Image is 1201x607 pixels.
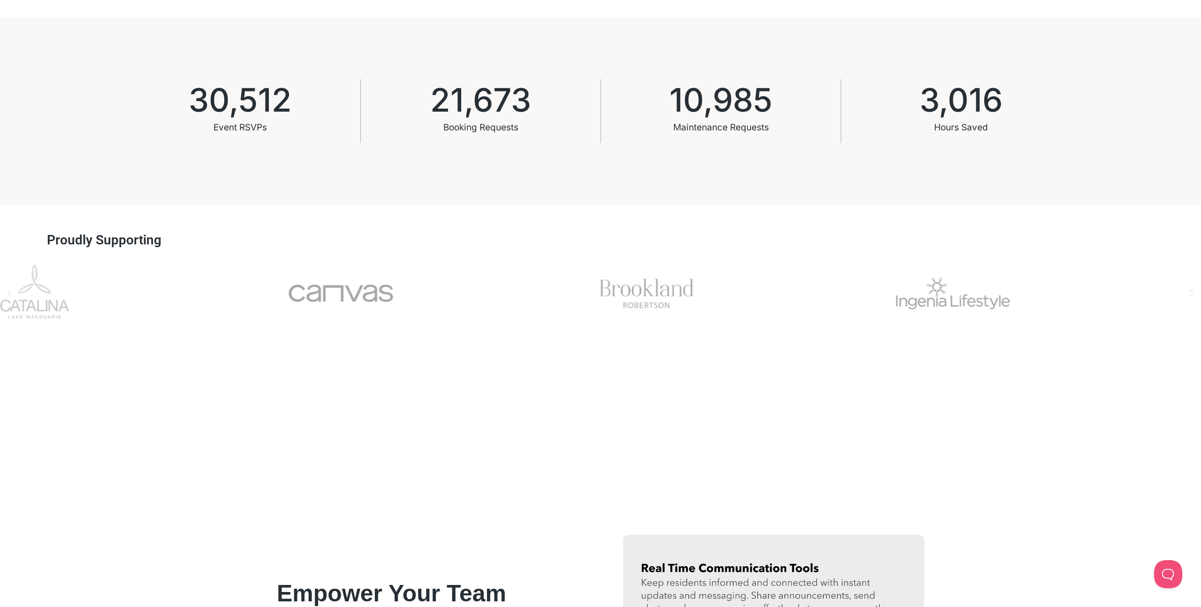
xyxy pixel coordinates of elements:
[812,256,1095,331] div: 10 / 11
[199,256,482,331] div: 8 / 11
[189,116,292,139] div: Event RSVPs
[430,84,531,116] span: 21,673
[189,84,292,116] span: 30,512
[199,256,482,331] div: Canvas
[669,116,773,139] div: Maintenance Requests
[920,116,1003,139] div: Hours Saved
[505,256,788,331] div: 9 / 11
[920,84,1003,116] span: 3,016
[47,234,161,247] h3: Proudly Supporting
[1154,560,1182,588] iframe: Toggle Customer Support
[1187,288,1196,298] div: Next slide
[505,256,788,331] div: Brookland
[5,288,14,298] div: Previous slide
[812,256,1095,331] div: Ingenia
[277,582,578,605] h2: Empower Your Team
[669,84,773,116] span: 10,985
[430,116,531,139] div: Booking Requests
